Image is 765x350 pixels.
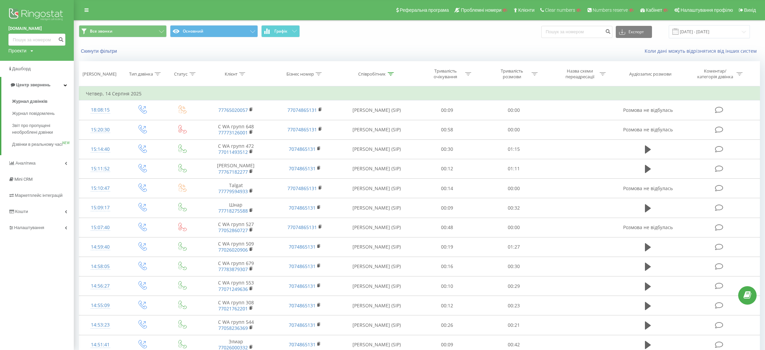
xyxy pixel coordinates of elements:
[680,7,733,13] span: Налаштування профілю
[481,139,547,159] td: 01:15
[287,224,317,230] a: 77074865131
[86,318,115,332] div: 14:53:23
[289,283,316,289] a: 7074865131
[8,34,65,46] input: Пошук за номером
[287,126,317,133] a: 77074865131
[218,325,248,331] a: 77058236369
[359,71,386,77] div: Співробітник
[12,138,74,150] a: Дзвінки в реальному часіNEW
[201,257,270,276] td: С WA групп 679
[287,107,317,113] a: 77074865131
[86,123,115,136] div: 15:20:30
[289,263,316,269] a: 7074865131
[481,218,547,237] td: 00:00
[481,198,547,218] td: 00:32
[414,179,480,198] td: 00:14
[646,7,662,13] span: Кабінет
[12,141,62,148] span: Дзвінки в реальному часі
[286,71,314,77] div: Бізнес номер
[481,237,547,257] td: 01:27
[414,315,480,335] td: 00:26
[201,237,270,257] td: С WA групп 509
[593,7,628,13] span: Numbers reserve
[129,71,153,77] div: Тип дзвінка
[201,218,270,237] td: С WA групп 527
[201,296,270,315] td: С WA групп 308
[86,299,115,312] div: 14:55:09
[744,7,756,13] span: Вихід
[289,165,316,172] a: 7074865131
[14,177,33,182] span: Mini CRM
[339,276,414,296] td: [PERSON_NAME] (SIP)
[339,198,414,218] td: [PERSON_NAME] (SIP)
[623,107,673,113] span: Розмова не відбулась
[339,179,414,198] td: [PERSON_NAME] (SIP)
[218,286,248,292] a: 77071249636
[481,276,547,296] td: 00:29
[15,161,36,166] span: Аналiтика
[696,68,735,80] div: Коментар/категорія дзвінка
[86,221,115,234] div: 15:07:40
[225,71,237,77] div: Клієнт
[218,149,248,155] a: 77011493512
[481,120,547,139] td: 00:00
[12,95,74,107] a: Журнал дзвінків
[12,66,31,71] span: Дашборд
[339,120,414,139] td: [PERSON_NAME] (SIP)
[428,68,463,80] div: Тривалість очікування
[545,7,575,13] span: Clear numbers
[339,257,414,276] td: [PERSON_NAME] (SIP)
[481,296,547,315] td: 00:23
[414,100,480,120] td: 00:09
[79,48,120,54] button: Скинути фільтри
[518,7,535,13] span: Клієнти
[339,139,414,159] td: [PERSON_NAME] (SIP)
[218,169,248,175] a: 77767182277
[623,185,673,191] span: Розмова не відбулась
[90,29,112,34] span: Все звонки
[541,26,612,38] input: Пошук за номером
[274,29,287,34] span: Графік
[86,143,115,156] div: 15:14:40
[287,185,317,191] a: 77074865131
[86,162,115,175] div: 15:11:52
[1,77,74,93] a: Центр звернень
[218,188,248,194] a: 77779594933
[79,87,760,100] td: Четвер, 14 Серпня 2025
[339,159,414,178] td: [PERSON_NAME] (SIP)
[218,107,248,113] a: 77765020057
[414,198,480,218] td: 00:09
[14,225,44,230] span: Налаштування
[339,100,414,120] td: [PERSON_NAME] (SIP)
[645,48,760,54] a: Коли дані можуть відрізнятися вiд інших систем
[414,159,480,178] td: 00:12
[83,71,116,77] div: [PERSON_NAME]
[86,182,115,195] div: 15:10:47
[15,193,63,198] span: Маркетплейс інтеграцій
[481,100,547,120] td: 00:00
[481,179,547,198] td: 00:00
[289,302,316,309] a: 7074865131
[201,120,270,139] td: С WA групп 648
[414,120,480,139] td: 00:58
[562,68,598,80] div: Назва схеми переадресації
[15,209,28,214] span: Кошти
[218,266,248,272] a: 77783879307
[86,201,115,214] div: 15:09:17
[289,244,316,250] a: 7074865131
[414,257,480,276] td: 00:16
[414,276,480,296] td: 00:10
[261,25,300,37] button: Графік
[623,126,673,133] span: Розмова не відбулась
[12,122,70,136] span: Звіт про пропущені необроблені дзвінки
[201,276,270,296] td: С WA групп 553
[201,139,270,159] td: С WA групп 472
[289,146,316,152] a: 7074865131
[86,260,115,273] div: 14:58:05
[8,7,65,24] img: Ringostat logo
[289,205,316,211] a: 7074865131
[12,110,55,117] span: Журнал повідомлень
[86,240,115,254] div: 14:59:40
[201,159,270,178] td: [PERSON_NAME]
[461,7,501,13] span: Проблемні номери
